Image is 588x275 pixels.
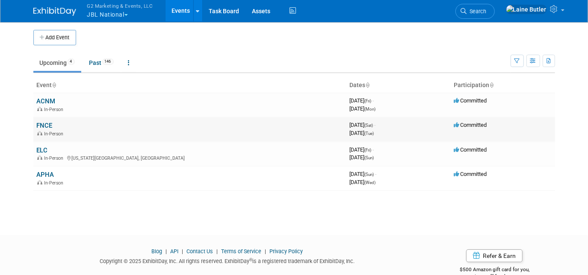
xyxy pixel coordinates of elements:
div: Copyright © 2025 ExhibitDay, Inc. All rights reserved. ExhibitDay is a registered trademark of Ex... [33,255,422,265]
a: Terms of Service [221,248,261,255]
span: | [180,248,185,255]
span: (Fri) [365,99,372,103]
span: | [214,248,220,255]
span: [DATE] [350,97,374,104]
img: In-Person Event [37,131,42,135]
span: | [163,248,169,255]
span: - [373,146,374,153]
button: Add Event [33,30,76,45]
span: G2 Marketing & Events, LLC [87,1,153,10]
span: [DATE] [350,105,376,112]
span: (Fri) [365,148,372,152]
span: (Sat) [365,123,373,128]
span: Committed [454,171,487,177]
a: Past146 [83,55,120,71]
a: Search [455,4,495,19]
span: (Tue) [365,131,374,136]
a: Upcoming4 [33,55,81,71]
img: Laine Butler [506,5,547,14]
span: 146 [102,59,114,65]
a: Refer & Earn [466,249,523,262]
a: Contact Us [186,248,213,255]
span: Committed [454,97,487,104]
span: [DATE] [350,146,374,153]
span: - [373,97,374,104]
span: [DATE] [350,130,374,136]
img: ExhibitDay [33,7,76,16]
span: Committed [454,122,487,128]
th: Dates [346,78,451,93]
span: Search [467,8,487,15]
span: In-Person [44,155,66,161]
span: 4 [68,59,75,65]
span: (Sun) [365,172,374,177]
div: [US_STATE][GEOGRAPHIC_DATA], [GEOGRAPHIC_DATA] [37,154,343,161]
span: | [263,248,268,255]
a: Blog [151,248,162,255]
a: API [170,248,178,255]
span: [DATE] [350,171,377,177]
img: In-Person Event [37,155,42,160]
a: Privacy Policy [269,248,303,255]
span: - [375,171,377,177]
a: Sort by Start Date [366,82,370,88]
th: Participation [451,78,555,93]
span: [DATE] [350,179,376,185]
a: FNCE [37,122,53,129]
span: - [375,122,376,128]
span: (Sun) [365,155,374,160]
span: (Wed) [365,180,376,185]
span: In-Person [44,131,66,137]
span: (Mon) [365,107,376,111]
span: [DATE] [350,122,376,128]
span: Committed [454,146,487,153]
a: ACNM [37,97,56,105]
a: APHA [37,171,54,178]
img: In-Person Event [37,107,42,111]
sup: ® [249,257,252,262]
img: In-Person Event [37,180,42,184]
span: In-Person [44,107,66,112]
th: Event [33,78,346,93]
span: In-Person [44,180,66,186]
span: [DATE] [350,154,374,161]
a: ELC [37,146,48,154]
a: Sort by Participation Type [490,82,494,88]
a: Sort by Event Name [52,82,56,88]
